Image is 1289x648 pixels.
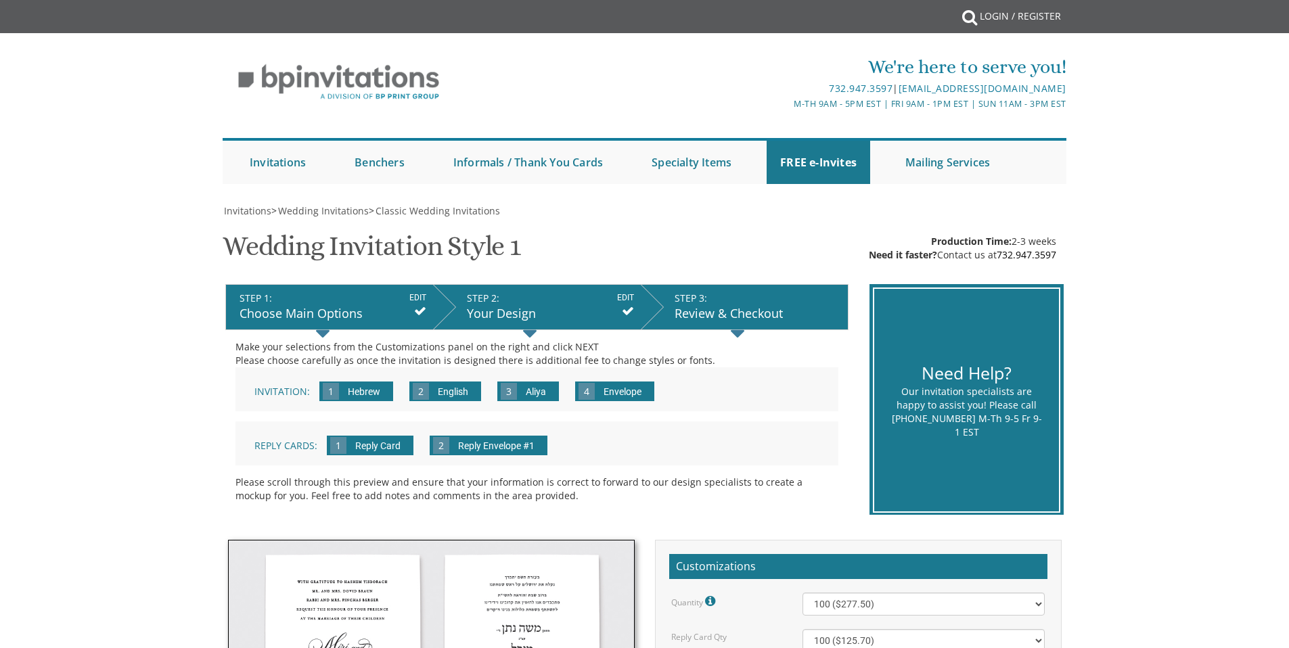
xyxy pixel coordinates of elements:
[675,292,841,305] div: STEP 3:
[505,80,1066,97] div: |
[891,385,1042,439] div: Our invitation specialists are happy to assist you! Please call [PHONE_NUMBER] M-Th 9-5 Fr 9-1 EST
[467,305,634,323] div: Your Design
[409,292,426,304] input: EDIT
[254,439,317,452] span: Reply Cards:
[675,305,841,323] div: Review & Checkout
[501,383,517,400] span: 3
[931,235,1012,248] span: Production Time:
[579,383,595,400] span: 4
[413,383,429,400] span: 2
[224,204,271,217] span: Invitations
[374,204,500,217] a: Classic Wedding Invitations
[899,82,1066,95] a: [EMAIL_ADDRESS][DOMAIN_NAME]
[341,374,387,411] input: Hebrew
[891,361,1042,386] div: Need Help?
[671,631,727,643] label: Reply Card Qty
[254,385,310,398] span: Invitation:
[240,305,426,323] div: Choose Main Options
[235,340,838,367] div: Make your selections from the Customizations panel on the right and click NEXT Please choose care...
[431,374,475,411] input: English
[829,82,892,95] a: 732.947.3597
[235,476,838,503] div: Please scroll through this preview and ensure that your information is correct to forward to our ...
[671,593,719,610] label: Quantity
[997,248,1056,261] a: 732.947.3597
[467,292,634,305] div: STEP 2:
[505,53,1066,80] div: We're here to serve you!
[240,292,426,305] div: STEP 1:
[519,374,553,411] input: Aliya
[440,141,616,184] a: Informals / Thank You Cards
[638,141,745,184] a: Specialty Items
[278,204,369,217] span: Wedding Invitations
[223,231,520,271] h1: Wedding Invitation Style 1
[1232,594,1275,634] iframe: chat widget
[451,428,541,465] input: Reply Envelope #1
[236,141,319,184] a: Invitations
[869,248,937,261] span: Need it faster?
[223,54,455,110] img: BP Invitation Loft
[376,204,500,217] span: Classic Wedding Invitations
[869,235,1056,262] div: 2-3 weeks Contact us at
[617,292,634,304] input: EDIT
[271,204,369,217] span: >
[669,554,1047,580] h2: Customizations
[597,374,648,411] input: Envelope
[330,437,346,454] span: 1
[433,437,449,454] span: 2
[341,141,418,184] a: Benchers
[505,97,1066,111] div: M-Th 9am - 5pm EST | Fri 9am - 1pm EST | Sun 11am - 3pm EST
[767,141,870,184] a: FREE e-Invites
[277,204,369,217] a: Wedding Invitations
[223,204,271,217] a: Invitations
[892,141,1003,184] a: Mailing Services
[369,204,500,217] span: >
[323,383,339,400] span: 1
[348,428,407,465] input: Reply Card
